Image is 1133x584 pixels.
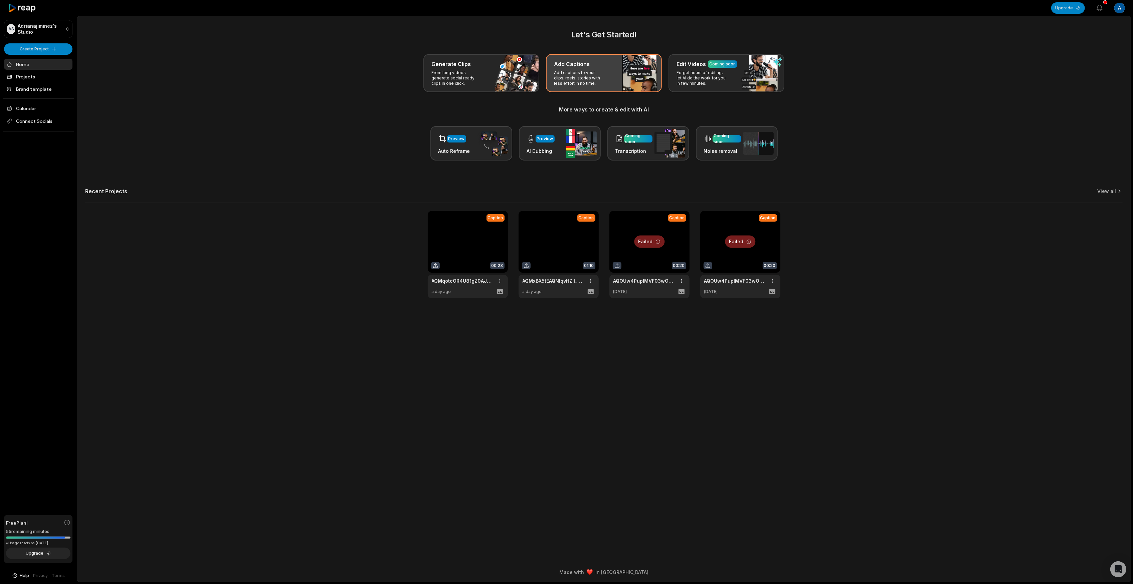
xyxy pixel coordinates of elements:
button: Help [12,573,29,579]
div: AQOUw4PupIMVF03wO5hBC4njMWH7EqF0nNgF_tRxQeedG73l01kwYfSgY_lIWGhFt_Jl6K-0l1gFMwIbjv48K-0ZU6wfA86Pa... [613,277,675,284]
h3: Auto Reframe [438,148,470,155]
button: Upgrade [1051,2,1085,14]
div: Preview [537,136,553,142]
div: AS [7,24,15,34]
p: From long videos generate social ready clips in one click. [431,70,483,86]
h3: Generate Clips [431,60,471,68]
h2: Let's Get Started! [85,29,1123,41]
a: Brand template [4,83,72,94]
a: AQMqotcOR4U81gZ0AJzVMcOz8SwMOtX-xKRIPx-219Fpm46VSNRwjlEA_iwRfu9SAIqrFwkRluAldnbZ7EEJ9JbO [432,277,493,284]
h3: Edit Videos [677,60,706,68]
p: Forget hours of editing, let AI do the work for you in few minutes. [677,70,728,86]
a: Privacy [33,573,48,579]
img: transcription.png [654,129,685,158]
button: Create Project [4,43,72,55]
div: Preview [448,136,465,142]
a: View all [1097,188,1116,195]
div: *Usage resets on [DATE] [6,541,70,546]
span: Free Plan! [6,519,28,526]
div: Open Intercom Messenger [1110,561,1126,577]
div: AQOUw4PupIMVF03wO5hBC4njMWH7EqF0nNgF_tRxQeedG73l01kwYfSgY_lIWGhFt_Jl6K-0l1gFMwIbjv48K-0ZU6wfA86Pa... [704,277,766,284]
p: Add captions to your clips, reels, stories with less effort in no time. [554,70,606,86]
img: auto_reframe.png [478,130,508,157]
h3: Add Captions [554,60,590,68]
h3: Transcription [615,148,652,155]
h3: AI Dubbing [527,148,555,155]
h2: Recent Projects [85,188,127,195]
h3: Noise removal [704,148,741,155]
a: Terms [52,573,65,579]
div: Made with in [GEOGRAPHIC_DATA] [83,569,1125,576]
a: AQMxBX5tEAQNlqvHZiI_wdyTnciFhXYD4G00S2cRyJPVykJfq_xITHXVV5PkgpnRdm69oJS6vsa_FVZSGhqPmTVlpdv4eVg6o... [523,277,584,284]
a: Home [4,59,72,70]
h3: More ways to create & edit with AI [85,105,1123,113]
img: ai_dubbing.png [566,129,597,158]
a: Calendar [4,103,72,114]
span: Help [20,573,29,579]
button: Upgrade [6,548,70,559]
div: Coming soon [714,133,740,145]
div: 55 remaining minutes [6,528,70,535]
p: Adrianajiminez's Studio [18,23,62,35]
span: Connect Socials [4,115,72,127]
img: noise_removal.png [743,132,774,155]
div: Coming soon [709,61,736,67]
a: Projects [4,71,72,82]
div: Coming soon [625,133,651,145]
img: heart emoji [587,569,593,575]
